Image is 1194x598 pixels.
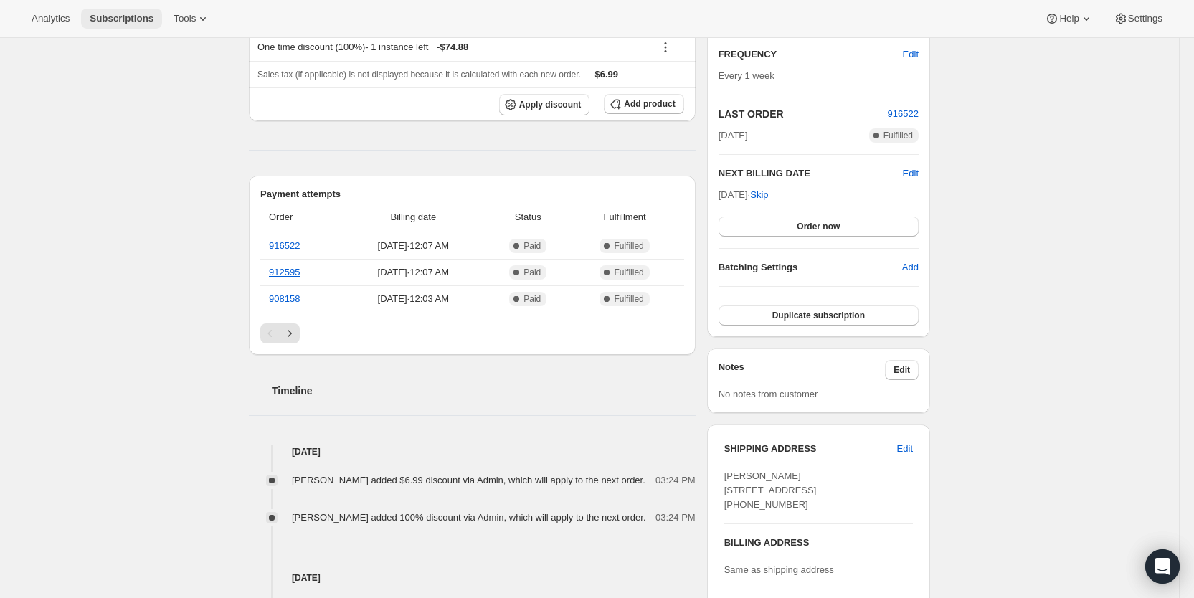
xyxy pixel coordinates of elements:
span: Same as shipping address [724,564,834,575]
span: Skip [750,188,768,202]
span: Status [491,210,566,224]
span: [DATE] · 12:07 AM [345,265,482,280]
button: Edit [889,437,921,460]
button: Help [1036,9,1101,29]
span: [PERSON_NAME] added $6.99 discount via Admin, which will apply to the next order. [292,475,645,485]
button: Apply discount [499,94,590,115]
button: Subscriptions [81,9,162,29]
h4: [DATE] [249,445,696,459]
span: Fulfilled [883,130,913,141]
h2: LAST ORDER [719,107,888,121]
a: 908158 [269,293,300,304]
h2: Timeline [272,384,696,398]
a: 916522 [888,108,919,119]
span: Analytics [32,13,70,24]
nav: Pagination [260,323,684,343]
span: Every 1 week [719,70,774,81]
a: 916522 [269,240,300,251]
span: Sales tax (if applicable) is not displayed because it is calculated with each new order. [257,70,581,80]
h3: BILLING ADDRESS [724,536,913,550]
span: Edit [897,442,913,456]
button: Analytics [23,9,78,29]
div: Open Intercom Messenger [1145,549,1180,584]
span: [DATE] · [719,189,769,200]
span: Order now [797,221,840,232]
span: Fulfilled [614,240,643,252]
span: - $74.88 [437,40,468,54]
button: Add [894,256,927,279]
span: 03:24 PM [655,473,696,488]
span: Help [1059,13,1079,24]
span: Add [902,260,919,275]
button: Next [280,323,300,343]
h6: Batching Settings [719,260,902,275]
span: Apply discount [519,99,582,110]
span: [PERSON_NAME] [STREET_ADDRESS] [PHONE_NUMBER] [724,470,817,510]
span: Paid [523,267,541,278]
button: Order now [719,217,919,237]
button: 916522 [888,107,919,121]
span: Edit [894,364,910,376]
h2: NEXT BILLING DATE [719,166,903,181]
h4: [DATE] [249,571,696,585]
span: [PERSON_NAME] added 100% discount via Admin, which will apply to the next order. [292,512,646,523]
div: One time discount (100%) - 1 instance left [257,40,645,54]
button: Add product [604,94,683,114]
span: Fulfilled [614,267,643,278]
span: Billing date [345,210,482,224]
span: 03:24 PM [655,511,696,525]
span: Paid [523,240,541,252]
h3: Notes [719,360,886,380]
span: Paid [523,293,541,305]
span: [DATE] [719,128,748,143]
button: Duplicate subscription [719,305,919,326]
button: Skip [741,184,777,207]
span: Duplicate subscription [772,310,865,321]
span: Subscriptions [90,13,153,24]
span: Settings [1128,13,1162,24]
button: Tools [165,9,219,29]
span: Edit [903,47,919,62]
a: 912595 [269,267,300,277]
button: Edit [885,360,919,380]
button: Settings [1105,9,1171,29]
span: [DATE] · 12:07 AM [345,239,482,253]
button: Edit [903,166,919,181]
span: No notes from customer [719,389,818,399]
span: $6.99 [595,69,619,80]
span: Fulfillment [574,210,676,224]
button: Edit [894,43,927,66]
span: Fulfilled [614,293,643,305]
span: Tools [174,13,196,24]
span: [DATE] · 12:03 AM [345,292,482,306]
span: Add product [624,98,675,110]
h2: Payment attempts [260,187,684,201]
h2: FREQUENCY [719,47,903,62]
th: Order [260,201,341,233]
h3: SHIPPING ADDRESS [724,442,897,456]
